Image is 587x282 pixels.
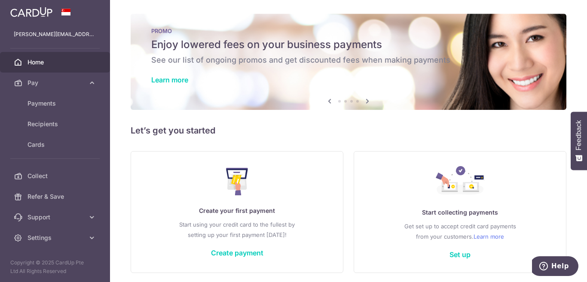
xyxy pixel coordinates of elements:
span: Recipients [28,120,84,128]
a: Learn more [151,76,188,84]
p: [PERSON_NAME][EMAIL_ADDRESS][DOMAIN_NAME] [14,30,96,39]
span: Settings [28,233,84,242]
h5: Enjoy lowered fees on your business payments [151,38,546,52]
a: Learn more [474,231,504,242]
p: PROMO [151,27,546,34]
span: Support [28,213,84,221]
iframe: Opens a widget where you can find more information [532,256,578,278]
p: Create your first payment [148,206,326,216]
img: Make Payment [226,168,248,195]
span: Refer & Save [28,192,84,201]
a: Create payment [211,249,263,257]
img: Latest Promos Banner [131,14,566,110]
p: Start collecting payments [371,207,549,218]
span: Collect [28,172,84,180]
h5: Let’s get you started [131,124,566,137]
img: CardUp [10,7,52,17]
p: Start using your credit card to the fullest by setting up your first payment [DATE]! [148,219,326,240]
span: Home [28,58,84,67]
h6: See our list of ongoing promos and get discounted fees when making payments [151,55,546,65]
button: Feedback - Show survey [571,112,587,170]
span: Pay [28,79,84,87]
a: Set up [449,250,471,259]
img: Collect Payment [436,166,485,197]
span: Feedback [575,120,583,150]
span: Cards [28,140,84,149]
p: Get set up to accept credit card payments from your customers. [371,221,549,242]
span: Payments [28,99,84,108]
